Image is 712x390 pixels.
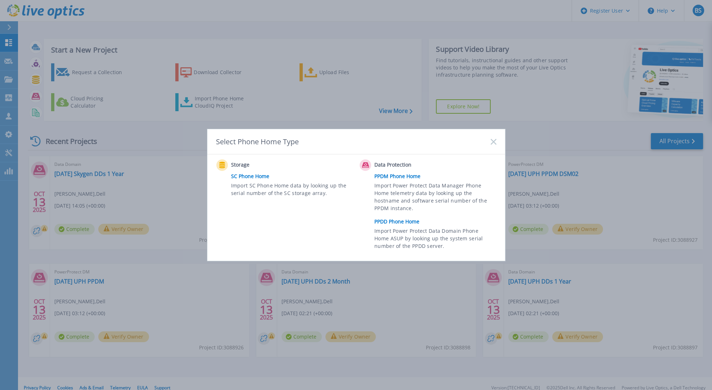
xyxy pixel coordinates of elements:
[374,161,446,169] span: Data Protection
[374,182,494,215] span: Import Power Protect Data Manager Phone Home telemetry data by looking up the hostname and softwa...
[231,182,351,198] span: Import SC Phone Home data by looking up the serial number of the SC storage array.
[216,137,299,146] div: Select Phone Home Type
[374,227,494,252] span: Import Power Protect Data Domain Phone Home ASUP by looking up the system serial number of the PP...
[231,161,303,169] span: Storage
[374,171,500,182] a: PPDM Phone Home
[374,216,500,227] a: PPDD Phone Home
[231,171,356,182] a: SC Phone Home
